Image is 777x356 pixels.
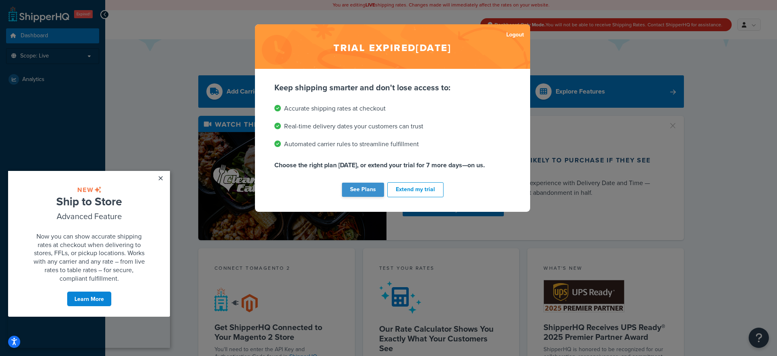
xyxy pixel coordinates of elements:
[274,139,511,150] li: Automated carrier rules to streamline fulfillment
[274,121,511,132] li: Real-time delivery dates your customers can trust
[274,103,511,114] li: Accurate shipping rates at checkout
[25,61,137,112] span: Now you can show accurate shipping rates at checkout when delivering to stores, FFLs, or pickup l...
[48,22,114,38] span: Ship to Store
[274,82,511,93] p: Keep shipping smarter and don't lose access to:
[49,39,114,51] span: Advanced Feature
[255,24,530,69] h2: Trial expired [DATE]
[342,183,384,197] a: See Plans
[387,182,444,197] button: Extend my trial
[274,160,511,171] p: Choose the right plan [DATE], or extend your trial for 7 more days—on us.
[506,29,524,41] a: Logout
[59,120,104,136] a: Learn More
